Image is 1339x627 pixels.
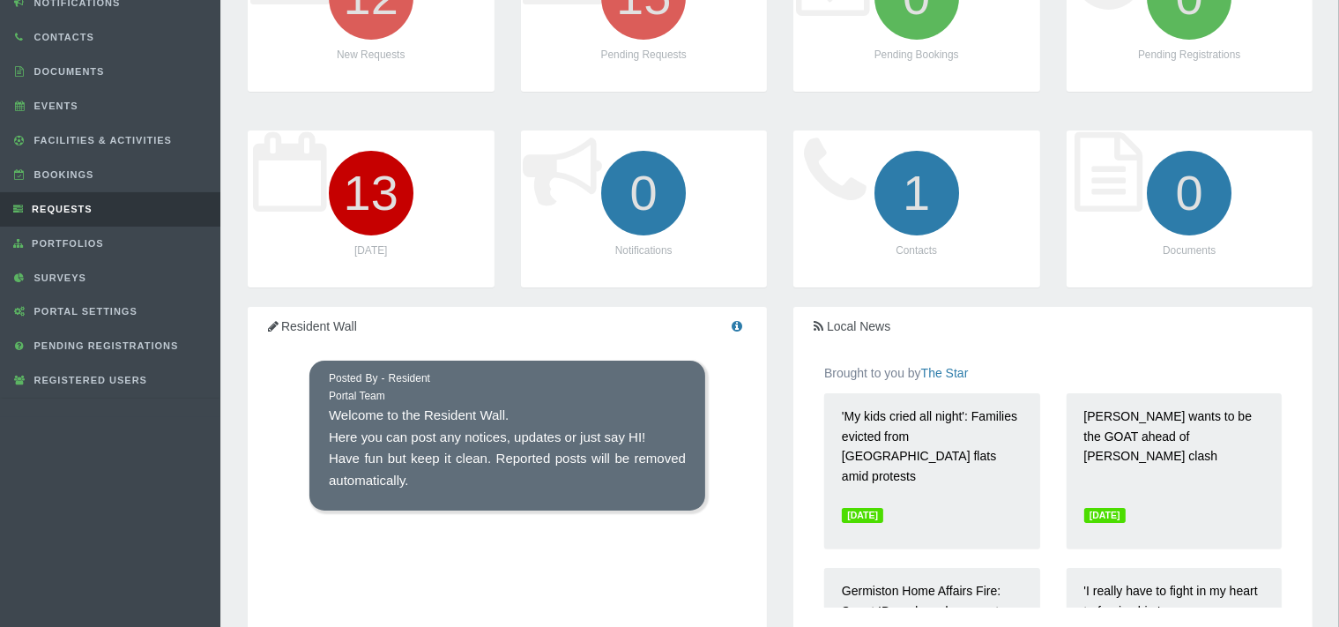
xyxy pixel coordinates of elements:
p: Pending Bookings [811,47,1023,63]
span: Registered Users [30,375,147,385]
span: Pending Registrations [30,340,179,351]
a: [PERSON_NAME] wants to be the GOAT ahead of [PERSON_NAME] clash [DATE] [1067,393,1283,549]
span: [DATE] [842,508,883,523]
i: 0 [594,144,693,243]
p: Brought to you by [824,363,1282,384]
span: [DATE] [1084,508,1126,523]
span: Contacts [30,32,94,42]
a: 0 Notifications [521,131,768,287]
p: [DATE] [265,243,477,259]
div: Posted By - Resident Portal Team [329,370,430,405]
span: Bookings [30,169,94,180]
span: Portfolios [27,238,104,249]
p: Welcome to the Resident Wall. Here you can post any notices, updates or just say HI! Have fun but... [329,405,686,491]
p: Notifications [539,243,750,259]
p: Pending Requests [539,47,750,63]
p: Pending Registrations [1084,47,1296,63]
p: [PERSON_NAME] wants to be the GOAT ahead of [PERSON_NAME] clash [1084,407,1265,495]
span: Documents [30,66,105,77]
i: 13 [322,144,420,243]
p: 'My kids cried all night': Families evicted from [GEOGRAPHIC_DATA] flats amid protests [842,407,1023,495]
p: New Requests [265,47,477,63]
a: 0 Documents [1067,131,1313,287]
a: 'My kids cried all night': Families evicted from [GEOGRAPHIC_DATA] flats amid protests [DATE] [824,393,1040,549]
a: The Star [921,366,969,380]
a: 1 Contacts [793,131,1040,287]
h5: Resident Wall [265,320,749,333]
i: 0 [1140,144,1239,243]
h5: Local News [811,320,1295,333]
span: Events [30,101,78,111]
span: Surveys [30,272,86,283]
p: Documents [1084,243,1296,259]
span: Requests [27,204,93,214]
span: Facilities & Activities [30,135,172,146]
span: Portal Settings [30,306,138,317]
i: 1 [867,144,966,243]
p: Contacts [811,243,1023,259]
